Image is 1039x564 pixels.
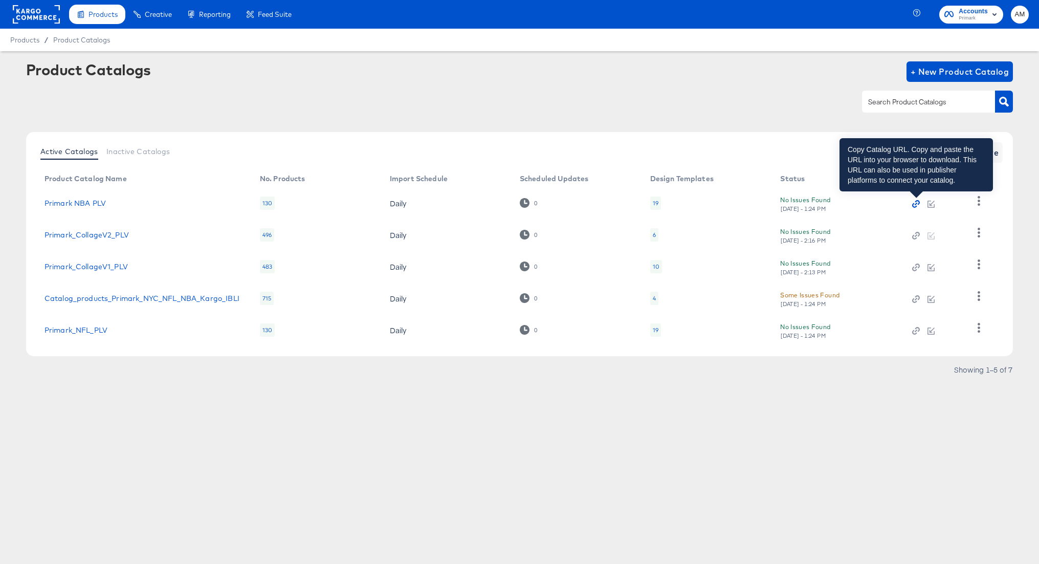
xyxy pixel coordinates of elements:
td: Daily [382,187,512,219]
button: AM [1011,6,1029,24]
a: Primark NBA PLV [45,199,106,207]
div: 483 [260,260,275,273]
span: + New Product Catalog [911,64,1009,79]
div: 10 [650,260,662,273]
div: Product Catalog Name [45,175,127,183]
span: See More [959,145,999,160]
span: Creative [145,10,172,18]
div: 4 [653,294,656,302]
div: 19 [653,326,658,334]
div: 6 [650,228,658,242]
div: 0 [520,230,538,240]
a: Primark_CollageV2_PLV [45,231,129,239]
a: Product Catalogs [53,36,110,44]
td: Daily [382,314,512,346]
div: Product Catalogs [26,61,151,78]
span: AM [1015,9,1025,20]
th: More [962,171,1001,187]
th: Action [904,171,962,187]
td: Daily [382,251,512,283]
div: 0 [534,263,538,270]
div: 715 [260,292,274,305]
div: 6 [653,231,656,239]
span: Feed Suite [258,10,292,18]
span: Inactive Catalogs [106,147,170,156]
div: No. Products [260,175,305,183]
div: 130 [260,323,275,337]
div: 0 [520,198,538,208]
div: 0 [534,231,538,238]
div: 0 [520,293,538,303]
div: 19 [650,323,661,337]
div: 4 [650,292,658,305]
span: / [39,36,53,44]
div: 496 [260,228,274,242]
div: 10 [653,263,659,271]
div: 0 [534,200,538,207]
span: Products [89,10,118,18]
td: Daily [382,219,512,251]
a: Primark_CollageV1_PLV [45,263,128,271]
div: 19 [653,199,658,207]
div: Import Schedule [390,175,448,183]
button: + New Product Catalog [907,61,1013,82]
div: Some Issues Found [780,290,839,300]
input: Search Product Catalogs [866,96,975,108]
div: 130 [260,197,275,210]
div: Showing 1–5 of 7 [954,366,1013,373]
div: 19 [650,197,661,210]
span: Primark [959,14,988,23]
div: [DATE] - 1:24 PM [780,300,826,308]
div: 0 [534,295,538,302]
a: Catalog_products_Primark_NYC_NFL_NBA_Kargo_IBLI [45,294,239,302]
span: Reporting [199,10,231,18]
span: Accounts [959,6,988,17]
a: Primark_NFL_PLV [45,326,107,334]
button: Some Issues Found[DATE] - 1:24 PM [780,290,839,308]
div: 0 [520,325,538,335]
div: Design Templates [650,175,714,183]
button: AccountsPrimark [939,6,1003,24]
button: See More [955,142,1003,163]
div: Scheduled Updates [520,175,589,183]
span: Products [10,36,39,44]
div: 0 [534,327,538,334]
span: Active Catalogs [40,147,98,156]
td: Daily [382,283,512,314]
div: 0 [520,262,538,271]
th: Status [772,171,904,187]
